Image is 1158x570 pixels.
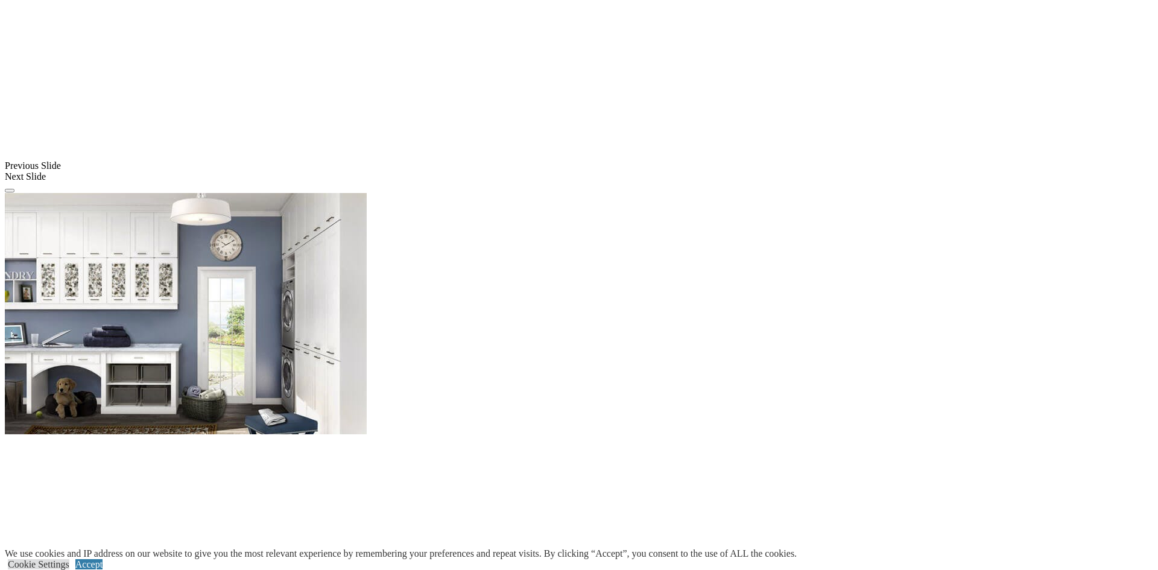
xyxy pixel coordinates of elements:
div: Next Slide [5,171,1153,182]
a: Accept [75,559,103,569]
div: Previous Slide [5,160,1153,171]
a: Cookie Settings [8,559,69,569]
div: We use cookies and IP address on our website to give you the most relevant experience by remember... [5,548,797,559]
button: Click here to pause slide show [5,189,14,192]
img: Banner for mobile view [5,193,367,434]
